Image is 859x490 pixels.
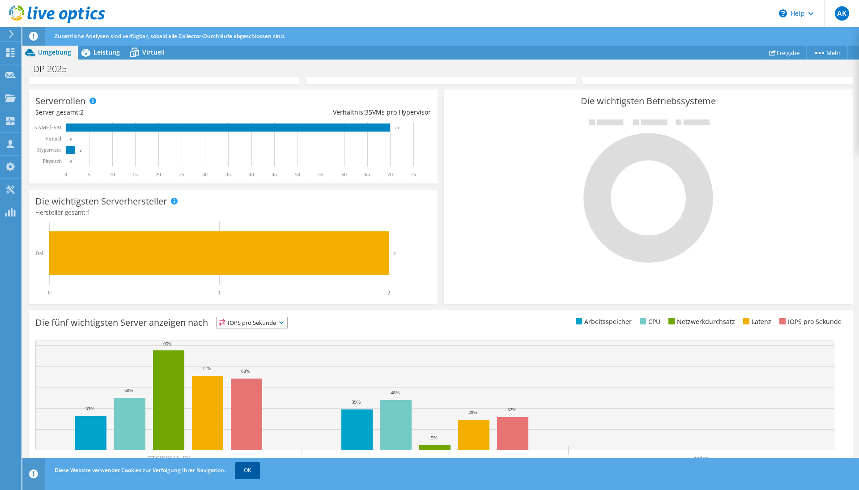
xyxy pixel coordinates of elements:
[70,137,72,141] text: 0
[124,388,133,393] text: 50%
[777,317,842,327] li: IOPS pro Sekunde
[218,290,221,296] text: 1
[638,317,660,327] li: CPU
[806,46,848,60] a: Mehr
[217,317,287,328] span: IOPS pro Sekunde
[387,290,390,296] text: 2
[55,32,285,40] span: Zusätzliche Analysen sind verfügbar, sobald alle Collector-Durchläufe abgeschlossen sind.
[45,136,61,142] text: Virtuell
[43,158,62,164] text: Physisch
[202,171,208,178] text: 30
[80,108,84,116] span: 2
[132,171,138,178] text: 15
[574,317,632,327] li: Arbeitsspeicher
[85,406,94,411] text: 33%
[451,96,846,106] h3: Die wichtigsten Betriebssysteme
[318,171,323,178] text: 55
[87,208,90,217] span: 1
[110,171,115,178] text: 10
[35,196,167,206] h3: Die wichtigsten Serverhersteller
[365,171,370,178] text: 65
[666,317,735,327] li: Netzwerkdurchsatz
[762,46,807,60] a: Freigabe
[249,171,254,178] text: 40
[64,171,67,178] text: 0
[156,171,161,178] text: 20
[80,148,82,153] text: 2
[202,366,211,371] text: 71%
[272,171,277,178] text: 45
[148,455,190,461] text: [TECHNICAL_ID]
[741,317,771,327] li: Latenz
[35,96,85,106] h3: Serverrollen
[233,107,431,117] div: Verhältnis: VMs pro Hypervisor
[29,64,81,74] h1: DP 2025
[395,126,399,130] text: 70
[387,171,393,178] text: 70
[142,48,165,56] span: Virtuell
[779,9,787,17] svg: \n
[352,399,361,405] text: 39%
[693,455,709,461] text: Andere
[35,250,45,256] text: Dell
[35,107,233,117] div: Server gesamt:
[507,407,516,412] text: 32%
[365,108,372,116] span: 35
[295,171,300,178] text: 50
[179,171,184,178] text: 25
[70,159,72,164] text: 0
[37,147,61,153] text: Hypervisor
[341,171,347,178] text: 60
[48,290,51,296] text: 0
[38,48,71,56] span: Umgebung
[393,251,396,256] text: 2
[391,390,400,395] text: 48%
[431,435,438,440] text: 5%
[163,341,172,346] text: 95%
[225,171,231,178] text: 35
[235,462,260,478] a: OK
[411,171,416,178] text: 75
[468,409,477,415] text: 29%
[55,466,225,474] span: Diese Website verwendet Cookies zur Verfolgung Ihrer Navigation.
[94,48,120,56] span: Leistung
[88,171,90,178] text: 5
[35,208,431,217] h4: Hersteller gesamt:
[241,368,250,374] text: 68%
[835,6,849,21] span: AK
